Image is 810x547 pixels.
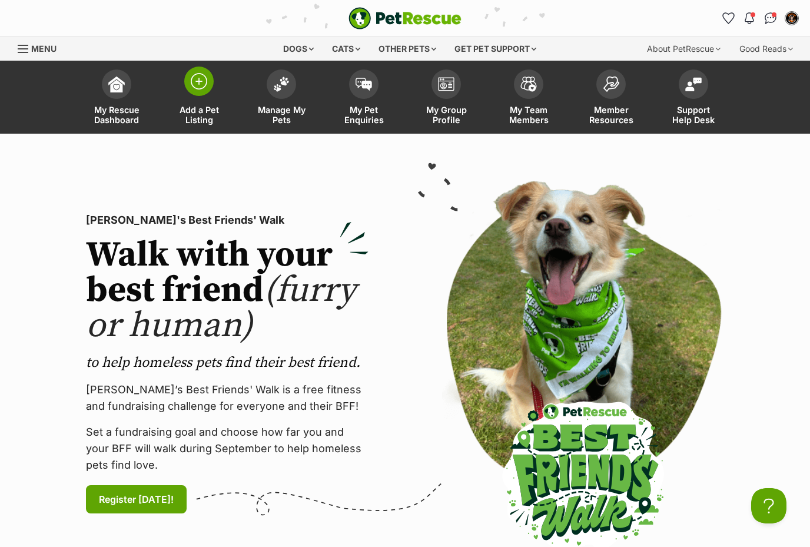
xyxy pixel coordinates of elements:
img: manage-my-pets-icon-02211641906a0b7f246fdf0571729dbe1e7629f14944591b6c1af311fb30b64b.svg [273,77,290,92]
a: My Rescue Dashboard [75,64,158,134]
a: Member Resources [570,64,652,134]
span: My Rescue Dashboard [90,105,143,125]
a: Menu [18,37,65,58]
span: Support Help Desk [667,105,720,125]
span: My Group Profile [420,105,473,125]
img: logo-e224e6f780fb5917bec1dbf3a21bbac754714ae5b6737aabdf751b685950b380.svg [348,7,462,29]
span: My Team Members [502,105,555,125]
div: Good Reads [731,37,801,61]
img: notifications-46538b983faf8c2785f20acdc204bb7945ddae34d4c08c2a6579f10ce5e182be.svg [745,12,754,24]
img: Rescue Hub profile pic [786,12,798,24]
img: pet-enquiries-icon-7e3ad2cf08bfb03b45e93fb7055b45f3efa6380592205ae92323e6603595dc1f.svg [356,78,372,91]
span: Register [DATE]! [99,492,174,506]
a: Conversations [761,9,780,28]
img: member-resources-icon-8e73f808a243e03378d46382f2149f9095a855e16c252ad45f914b54edf8863c.svg [603,76,619,92]
span: Manage My Pets [255,105,308,125]
span: My Pet Enquiries [337,105,390,125]
span: (furry or human) [86,268,356,348]
img: team-members-icon-5396bd8760b3fe7c0b43da4ab00e1e3bb1a5d9ba89233759b79545d2d3fc5d0d.svg [520,77,537,92]
div: Other pets [370,37,444,61]
img: group-profile-icon-3fa3cf56718a62981997c0bc7e787c4b2cf8bcc04b72c1350f741eb67cf2f40e.svg [438,77,454,91]
img: add-pet-listing-icon-0afa8454b4691262ce3f59096e99ab1cd57d4a30225e0717b998d2c9b9846f56.svg [191,73,207,89]
div: Dogs [275,37,322,61]
div: About PetRescue [639,37,729,61]
h2: Walk with your best friend [86,238,369,344]
p: [PERSON_NAME]’s Best Friends' Walk is a free fitness and fundraising challenge for everyone and t... [86,382,369,415]
span: Add a Pet Listing [172,105,225,125]
a: Add a Pet Listing [158,64,240,134]
p: Set a fundraising goal and choose how far you and your BFF will walk during September to help hom... [86,424,369,473]
div: Get pet support [446,37,545,61]
ul: Account quick links [719,9,801,28]
a: Register [DATE]! [86,485,187,513]
a: My Group Profile [405,64,487,134]
a: My Team Members [487,64,570,134]
span: Menu [31,44,57,54]
a: PetRescue [348,7,462,29]
div: Cats [324,37,369,61]
img: help-desk-icon-fdf02630f3aa405de69fd3d07c3f3aa587a6932b1a1747fa1d2bba05be0121f9.svg [685,77,702,91]
a: My Pet Enquiries [323,64,405,134]
a: Manage My Pets [240,64,323,134]
img: chat-41dd97257d64d25036548639549fe6c8038ab92f7586957e7f3b1b290dea8141.svg [765,12,777,24]
a: Favourites [719,9,738,28]
img: dashboard-icon-eb2f2d2d3e046f16d808141f083e7271f6b2e854fb5c12c21221c1fb7104beca.svg [108,76,125,92]
span: Member Resources [585,105,638,125]
button: My account [782,9,801,28]
p: [PERSON_NAME]'s Best Friends' Walk [86,212,369,228]
iframe: Help Scout Beacon - Open [751,488,786,523]
p: to help homeless pets find their best friend. [86,353,369,372]
a: Support Help Desk [652,64,735,134]
button: Notifications [740,9,759,28]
